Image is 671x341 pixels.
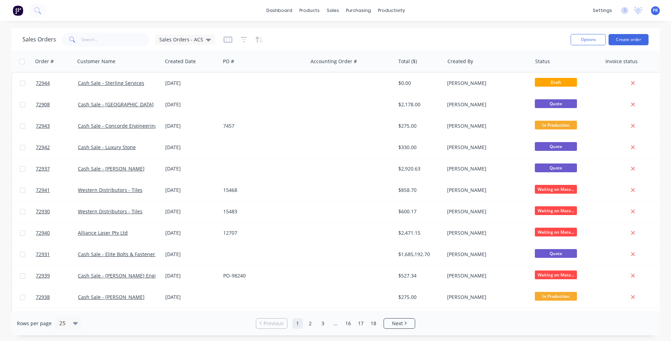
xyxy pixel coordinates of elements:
[223,272,301,279] div: PO-98240
[447,144,525,151] div: [PERSON_NAME]
[36,201,78,222] a: 72930
[447,294,525,301] div: [PERSON_NAME]
[36,94,78,115] a: 72908
[398,80,439,87] div: $0.00
[36,287,78,308] a: 72938
[78,122,178,129] a: Cash Sale - Concorde Engineering Services
[398,101,439,108] div: $2,178.00
[256,320,287,327] a: Previous page
[374,5,408,16] div: productivity
[398,208,439,215] div: $600.17
[605,58,638,65] div: Invoice status
[165,80,218,87] div: [DATE]
[343,318,353,329] a: Page 16
[398,251,439,258] div: $1,685,192.70
[398,272,439,279] div: $527.34
[447,251,525,258] div: [PERSON_NAME]
[447,187,525,194] div: [PERSON_NAME]
[535,228,577,236] span: Waiting on Mate...
[78,229,128,236] a: Alliance Laser Pty Ltd
[223,187,301,194] div: 15468
[165,165,218,172] div: [DATE]
[318,318,328,329] a: Page 3
[398,58,417,65] div: Total ($)
[78,80,144,86] a: Cash Sale - Sterling Services
[392,320,403,327] span: Next
[165,187,218,194] div: [DATE]
[535,142,577,151] span: Quote
[535,78,577,87] span: Draft
[535,292,577,301] span: In Production
[589,5,616,16] div: settings
[398,294,439,301] div: $275.00
[223,229,301,236] div: 12707
[13,5,23,16] img: Factory
[447,122,525,129] div: [PERSON_NAME]
[398,229,439,236] div: $2,471.15
[36,115,78,136] a: 72943
[447,58,473,65] div: Created By
[292,318,303,329] a: Page 1 is your current page
[165,294,218,301] div: [DATE]
[368,318,379,329] a: Page 18
[78,272,174,279] a: Cash Sale - [PERSON_NAME] Engineering
[36,180,78,201] a: 72941
[78,251,158,258] a: Cash Sale - Elite Bolts & Fasteners
[36,222,78,243] a: 72940
[36,144,50,151] span: 72942
[223,122,301,129] div: 7457
[78,187,142,193] a: Western Distributors - Tiles
[384,320,415,327] a: Next page
[36,187,50,194] span: 72941
[253,318,418,329] ul: Pagination
[35,58,54,65] div: Order #
[447,165,525,172] div: [PERSON_NAME]
[36,244,78,265] a: 72931
[36,122,50,129] span: 72943
[78,165,145,172] a: Cash Sale - [PERSON_NAME]
[398,144,439,151] div: $330.00
[330,318,341,329] a: Jump forward
[398,165,439,172] div: $2,920.63
[159,36,203,43] span: Sales Orders - ACS
[356,318,366,329] a: Page 17
[535,58,550,65] div: Status
[263,5,296,16] a: dashboard
[535,249,577,258] span: Quote
[165,208,218,215] div: [DATE]
[653,7,658,14] span: PR
[81,33,150,47] input: Search...
[447,208,525,215] div: [PERSON_NAME]
[78,208,142,215] a: Western Distributors - Tiles
[78,294,145,300] a: Cash Sale - [PERSON_NAME]
[36,208,50,215] span: 72930
[36,158,78,179] a: 72937
[36,308,78,329] a: 72933
[165,229,218,236] div: [DATE]
[223,58,234,65] div: PO #
[165,144,218,151] div: [DATE]
[447,101,525,108] div: [PERSON_NAME]
[22,36,56,43] h1: Sales Orders
[447,272,525,279] div: [PERSON_NAME]
[323,5,343,16] div: sales
[36,294,50,301] span: 72938
[447,80,525,87] div: [PERSON_NAME]
[165,251,218,258] div: [DATE]
[535,163,577,172] span: Quote
[305,318,315,329] a: Page 2
[398,122,439,129] div: $275.00
[447,229,525,236] div: [PERSON_NAME]
[77,58,115,65] div: Customer Name
[165,122,218,129] div: [DATE]
[36,265,78,286] a: 72939
[36,80,50,87] span: 72944
[398,187,439,194] div: $858.70
[78,144,136,151] a: Cash Sale - Luxury Stone
[535,206,577,215] span: Waiting on Mate...
[165,58,196,65] div: Created Date
[36,251,50,258] span: 72931
[165,101,218,108] div: [DATE]
[311,58,357,65] div: Accounting Order #
[78,101,154,108] a: Cash Sale - [GEOGRAPHIC_DATA]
